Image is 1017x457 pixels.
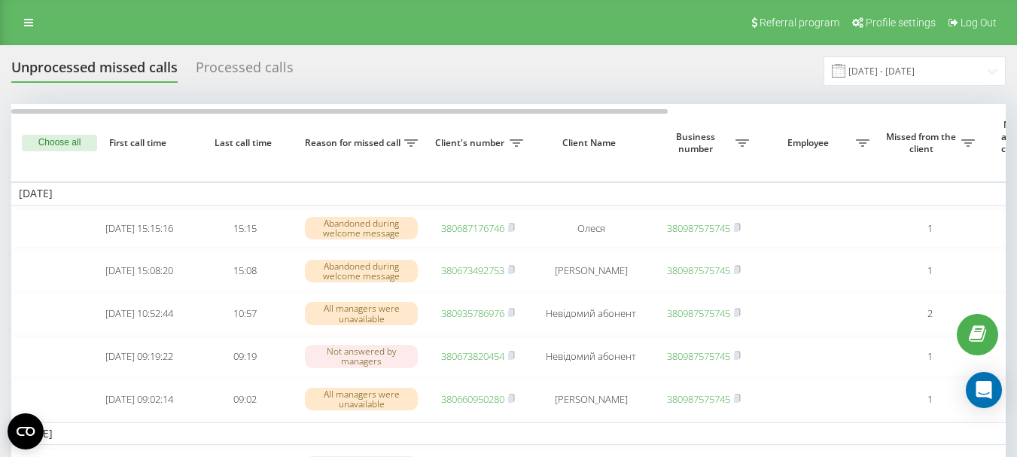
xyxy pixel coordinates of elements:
button: Choose all [22,135,97,151]
div: Open Intercom Messenger [966,372,1002,408]
td: 2 [877,294,982,334]
span: Client Name [544,137,638,149]
span: Reason for missed call [305,137,404,149]
div: All managers were unavailable [305,302,418,324]
td: Невідомий абонент [531,337,651,376]
a: 380987575745 [667,392,730,406]
a: 380987575745 [667,349,730,363]
a: 380660950280 [441,392,504,406]
a: 380673820454 [441,349,504,363]
span: Profile settings [866,17,936,29]
td: 10:57 [192,294,297,334]
td: 15:08 [192,251,297,291]
span: Missed from the client [885,131,961,154]
a: 380935786976 [441,306,504,320]
td: [DATE] 15:15:16 [87,209,192,248]
td: 1 [877,379,982,419]
a: 380987575745 [667,306,730,320]
td: 1 [877,251,982,291]
span: Employee [764,137,856,149]
a: 380987575745 [667,221,730,235]
button: Open CMP widget [8,413,44,449]
span: Business number [659,131,735,154]
td: 1 [877,209,982,248]
div: Abandoned during welcome message [305,260,418,282]
span: Client's number [433,137,510,149]
td: [DATE] 15:08:20 [87,251,192,291]
td: Олеся [531,209,651,248]
a: 380673492753 [441,264,504,277]
a: 380687176746 [441,221,504,235]
td: 09:19 [192,337,297,376]
div: Unprocessed missed calls [11,59,178,83]
div: Not answered by managers [305,345,418,367]
span: Last call time [204,137,285,149]
td: 15:15 [192,209,297,248]
td: 09:02 [192,379,297,419]
td: Невідомий абонент [531,294,651,334]
span: First call time [99,137,180,149]
span: Referral program [760,17,839,29]
td: [DATE] 09:19:22 [87,337,192,376]
div: Abandoned during welcome message [305,217,418,239]
div: Processed calls [196,59,294,83]
span: Log Out [961,17,997,29]
td: [PERSON_NAME] [531,251,651,291]
td: [DATE] 09:02:14 [87,379,192,419]
td: 1 [877,337,982,376]
td: [PERSON_NAME] [531,379,651,419]
a: 380987575745 [667,264,730,277]
div: All managers were unavailable [305,388,418,410]
td: [DATE] 10:52:44 [87,294,192,334]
